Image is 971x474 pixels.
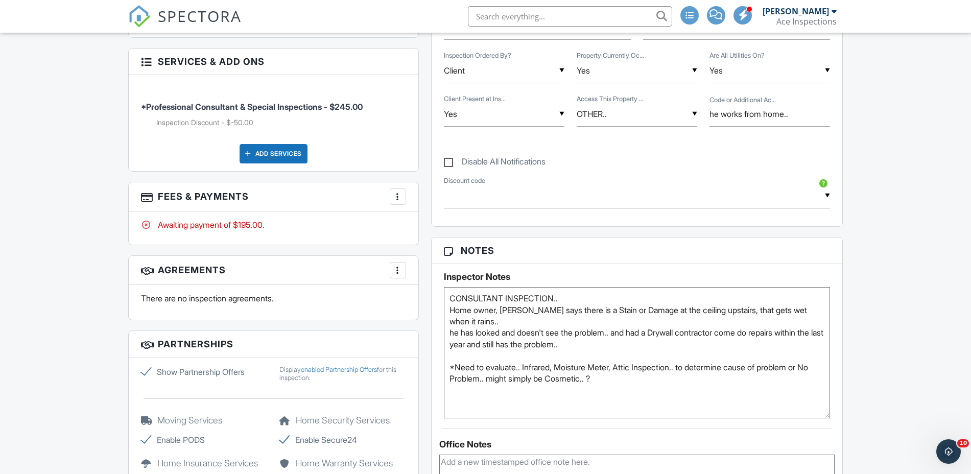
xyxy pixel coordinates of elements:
[128,14,242,35] a: SPECTORA
[936,439,961,464] iframe: Intercom live chat
[158,5,242,27] span: SPECTORA
[444,176,485,185] label: Discount code
[709,96,776,105] label: Code or Additional Access Info?
[444,157,546,170] label: Disable All Notifications
[129,331,418,358] h3: Partnerships
[301,366,377,373] a: enabled Partnership Offers
[444,272,831,282] h5: Inspector Notes
[577,94,644,104] label: Access This Property By?
[444,51,511,60] label: Inspection Ordered By?
[141,434,268,446] label: Enable PODS
[141,415,268,425] h5: Moving Services
[279,434,406,446] label: Enable Secure24
[129,49,418,75] h3: Services & Add ons
[709,102,830,127] input: Code or Additional Access Info?
[709,51,765,60] label: Are All Utilities On?
[468,6,672,27] input: Search everything...
[776,16,837,27] div: Ace Inspections
[141,458,268,468] h5: Home Insurance Services
[141,293,406,304] p: There are no inspection agreements.
[439,439,835,449] div: Office Notes
[444,287,831,418] textarea: CONSULTANT INSPECTION.. Home owner, [PERSON_NAME] says there is a Stain or Damage at the ceiling ...
[141,83,406,136] li: Service: *Professional Consultant & Special Inspections
[156,117,406,128] li: Add on: Inspection Discount
[432,238,843,264] h3: Notes
[129,256,418,285] h3: Agreements
[279,366,406,382] div: Display for this inspection.
[279,458,406,468] h5: Home Warranty Services
[240,144,307,163] div: Add Services
[128,5,151,28] img: The Best Home Inspection Software - Spectora
[129,182,418,211] h3: Fees & Payments
[763,6,829,16] div: [PERSON_NAME]
[279,415,406,425] h5: Home Security Services
[957,439,969,447] span: 10
[141,366,268,378] label: Show Partnership Offers
[577,51,644,60] label: Property Currently Occupied?
[141,102,363,112] span: *Professional Consultant & Special Inspections - $245.00
[444,94,506,104] label: Client Present at Inspection?
[141,219,406,230] div: Awaiting payment of $195.00.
